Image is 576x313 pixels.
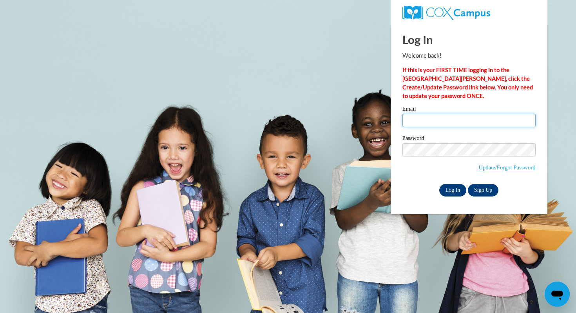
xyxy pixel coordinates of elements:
[402,67,533,99] strong: If this is your FIRST TIME logging in to the [GEOGRAPHIC_DATA][PERSON_NAME], click the Create/Upd...
[468,184,498,197] a: Sign Up
[402,106,536,114] label: Email
[402,6,536,20] a: COX Campus
[402,31,536,47] h1: Log In
[478,164,535,171] a: Update/Forgot Password
[545,282,570,307] iframe: Button to launch messaging window
[402,6,490,20] img: COX Campus
[439,184,467,197] input: Log In
[402,135,536,143] label: Password
[402,51,536,60] p: Welcome back!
